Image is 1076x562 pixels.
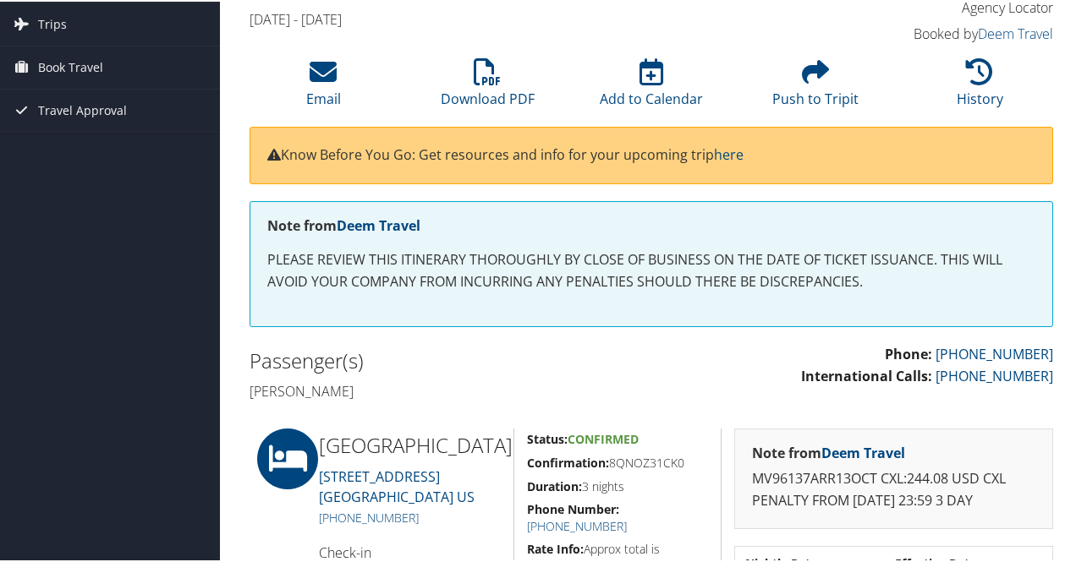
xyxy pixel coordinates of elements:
strong: Confirmation: [527,453,609,469]
strong: Phone Number: [527,499,619,516]
a: [PHONE_NUMBER] [319,508,419,524]
h5: 8QNOZ31CK0 [527,453,708,470]
strong: Phone: [885,343,932,362]
a: Deem Travel [978,23,1053,41]
a: [PHONE_NUMBER] [527,516,627,532]
h2: [GEOGRAPHIC_DATA] [319,429,501,458]
a: Email [306,66,341,106]
a: here [714,144,744,162]
span: Trips [38,2,67,44]
a: [PHONE_NUMBER] [936,365,1053,384]
strong: Note from [267,215,420,233]
a: Add to Calendar [600,66,703,106]
a: Download PDF [441,66,535,106]
a: History [957,66,1003,106]
span: Book Travel [38,45,103,87]
h4: [PERSON_NAME] [250,380,639,399]
span: Travel Approval [38,88,127,130]
h4: [DATE] - [DATE] [250,8,846,27]
h5: 3 nights [527,477,708,494]
strong: Rate Info: [527,539,584,555]
a: [PHONE_NUMBER] [936,343,1053,362]
a: [STREET_ADDRESS][GEOGRAPHIC_DATA] US [319,466,475,505]
h4: Check-in [319,542,501,560]
p: MV96137ARR13OCT CXL:244.08 USD CXL PENALTY FROM [DATE] 23:59 3 DAY [752,467,1035,510]
strong: Duration: [527,477,582,493]
p: PLEASE REVIEW THIS ITINERARY THOROUGHLY BY CLOSE OF BUSINESS ON THE DATE OF TICKET ISSUANCE. THIS... [267,248,1035,291]
h2: Passenger(s) [250,345,639,374]
h4: Booked by [871,23,1053,41]
p: Know Before You Go: Get resources and info for your upcoming trip [267,143,1035,165]
strong: Status: [527,429,568,445]
a: Deem Travel [821,442,905,461]
strong: Note from [752,442,905,461]
strong: International Calls: [801,365,932,384]
span: Confirmed [568,429,639,445]
a: Push to Tripit [772,66,859,106]
a: Deem Travel [337,215,420,233]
